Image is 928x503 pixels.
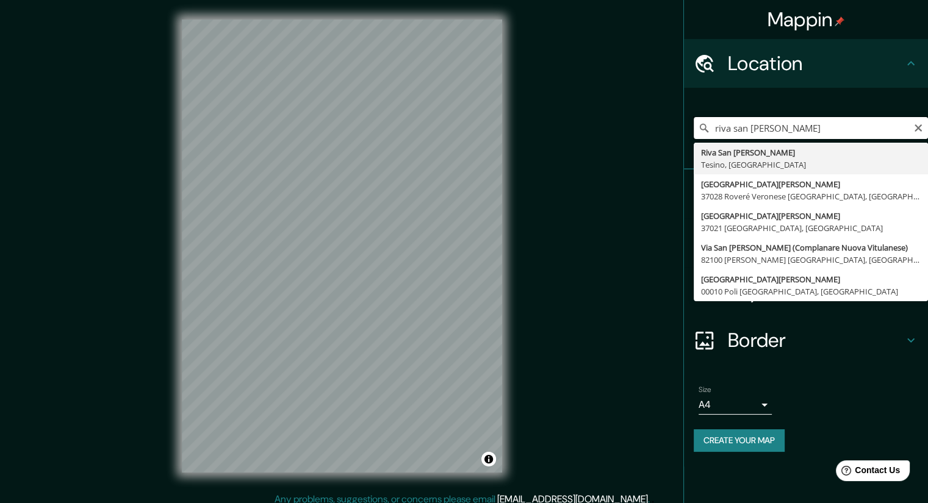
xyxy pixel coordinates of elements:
[684,316,928,365] div: Border
[701,273,921,285] div: [GEOGRAPHIC_DATA][PERSON_NAME]
[182,20,502,473] canvas: Map
[701,222,921,234] div: 37021 [GEOGRAPHIC_DATA], [GEOGRAPHIC_DATA]
[684,169,928,218] div: Pins
[701,285,921,298] div: 00010 Poli [GEOGRAPHIC_DATA], [GEOGRAPHIC_DATA]
[768,7,845,32] h4: Mappin
[481,452,496,466] button: Toggle attribution
[699,385,711,395] label: Size
[728,51,904,76] h4: Location
[835,16,844,26] img: pin-icon.png
[728,328,904,352] h4: Border
[701,146,921,159] div: Riva San [PERSON_NAME]
[913,121,923,133] button: Clear
[684,39,928,88] div: Location
[701,210,921,222] div: [GEOGRAPHIC_DATA][PERSON_NAME]
[701,254,921,266] div: 82100 [PERSON_NAME] [GEOGRAPHIC_DATA], [GEOGRAPHIC_DATA]
[701,159,921,171] div: Tesino, [GEOGRAPHIC_DATA]
[694,117,928,139] input: Pick your city or area
[701,241,921,254] div: Via San [PERSON_NAME] (Complanare Nuova Vitulanese)
[728,279,904,304] h4: Layout
[819,455,915,490] iframe: Help widget launcher
[684,218,928,267] div: Style
[701,178,921,190] div: [GEOGRAPHIC_DATA][PERSON_NAME]
[684,267,928,316] div: Layout
[701,190,921,202] div: 37028 Roveré Veronese [GEOGRAPHIC_DATA], [GEOGRAPHIC_DATA]
[694,429,785,452] button: Create your map
[699,395,772,415] div: A4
